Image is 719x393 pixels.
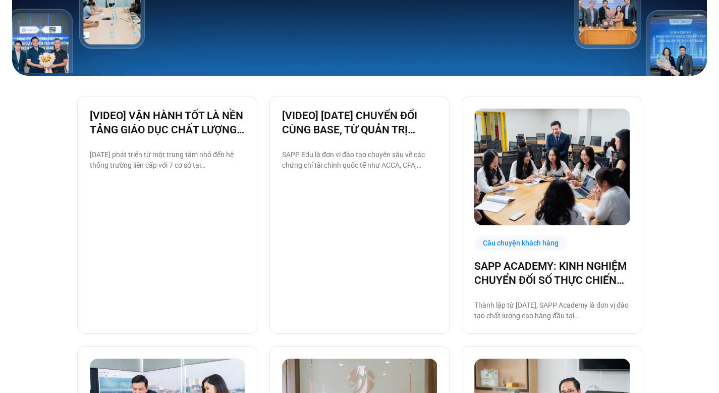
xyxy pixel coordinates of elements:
a: [VIDEO] [DATE] CHUYỂN ĐỔI CÙNG BASE, TỪ QUẢN TRỊ NHÂN SỰ ĐẾN VẬN HÀNH TOÀN BỘ TỔ CHỨC TẠI [GEOGRA... [282,109,437,137]
a: SAPP ACADEMY: KINH NGHIỆM CHUYỂN ĐỐI SỐ THỰC CHIẾN TỪ TƯ DUY QUẢN TRỊ VỮNG [474,259,629,287]
p: Thành lập từ [DATE], SAPP Academy là đơn vị đào tạo chất lượng cao hàng đầu tại [GEOGRAPHIC_DATA]... [474,300,629,321]
div: Câu chuyện khách hàng [474,235,567,251]
p: [DATE] phát triển từ một trung tâm nhỏ đến hệ thống trường liên cấp với 7 cơ sở tại [GEOGRAPHIC_D... [90,150,245,171]
a: [VIDEO] VẬN HÀNH TỐT LÀ NỀN TẢNG GIÁO DỤC CHẤT LƯỢNG – BAMBOO SCHOOL CHỌN BASE [90,109,245,137]
p: SAPP Edu là đơn vị đào tạo chuyên sâu về các chứng chỉ tài chính quốc tế như ACCA, CFA, CMA… Với ... [282,150,437,171]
